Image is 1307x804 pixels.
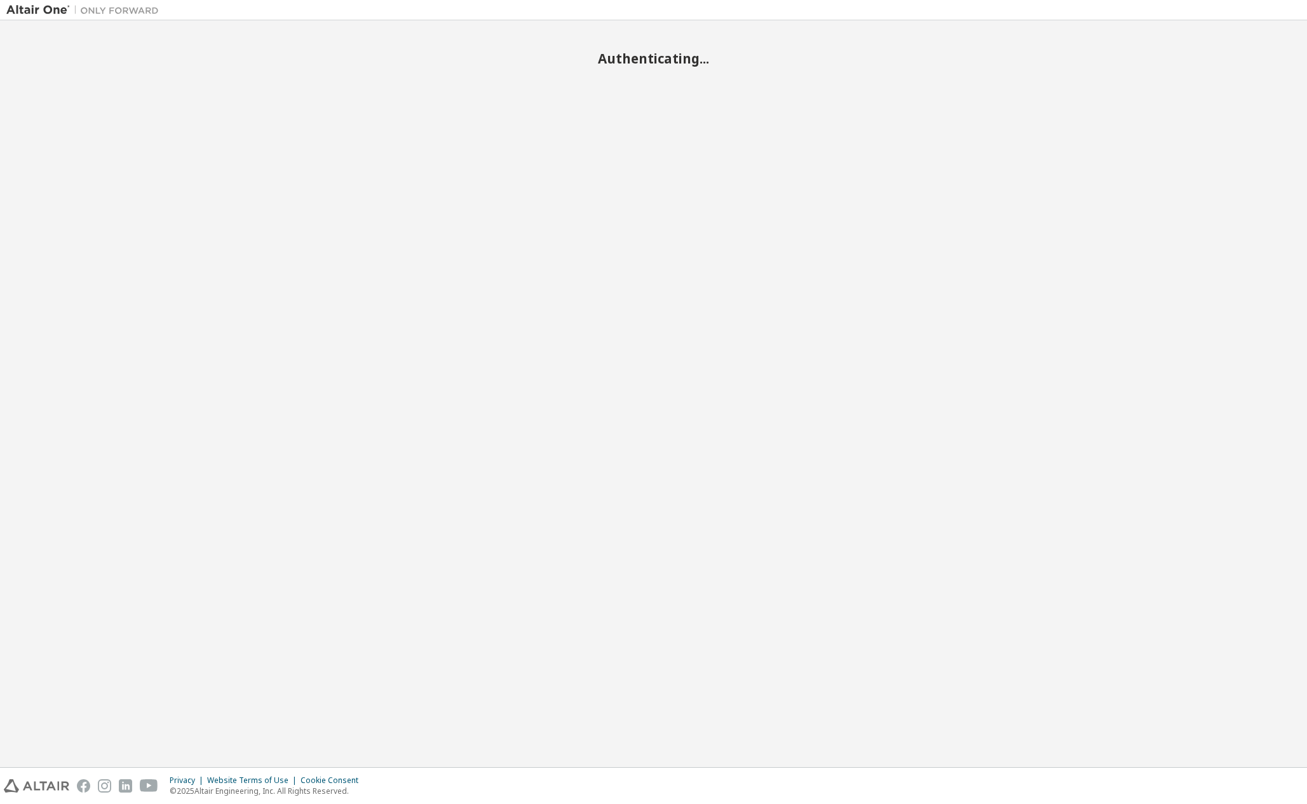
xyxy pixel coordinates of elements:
img: linkedin.svg [119,779,132,793]
img: facebook.svg [77,779,90,793]
h2: Authenticating... [6,50,1301,67]
div: Privacy [170,775,207,786]
div: Website Terms of Use [207,775,301,786]
img: youtube.svg [140,779,158,793]
img: altair_logo.svg [4,779,69,793]
img: instagram.svg [98,779,111,793]
p: © 2025 Altair Engineering, Inc. All Rights Reserved. [170,786,366,796]
img: Altair One [6,4,165,17]
div: Cookie Consent [301,775,366,786]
